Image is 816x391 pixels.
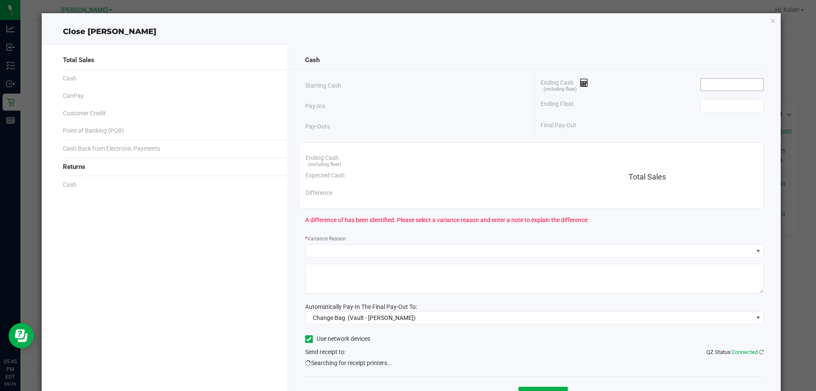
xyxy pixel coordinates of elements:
[42,26,781,37] div: Close [PERSON_NAME]
[305,102,325,111] span: Pay-Ins
[63,74,76,83] span: Cash
[629,172,666,181] span: Total Sales
[541,100,574,112] span: Ending Float
[8,323,34,348] iframe: Resource center
[63,158,271,176] div: Returns
[541,78,588,91] span: Ending Cash
[313,314,345,321] span: Change Bag
[732,349,758,355] span: Connected
[305,216,589,225] span: A difference of has been identified. Please select a variance reason and enter a note to explain ...
[541,121,576,130] span: Final Pay-Out
[305,303,417,310] span: Automatically Pay-In The Final Pay-Out To:
[305,55,320,65] span: Cash
[308,161,341,168] span: (including float)
[306,154,339,163] span: Ending Cash
[305,348,346,355] span: Send receipt to:
[306,171,345,180] span: Expected Cash
[63,109,106,118] span: Customer Credit
[305,359,392,368] span: Searching for receipt printers...
[63,126,124,135] span: Point of Banking (POB)
[305,235,346,243] label: Variance Reason
[305,81,341,90] span: Starting Cash
[306,188,332,197] span: Difference
[63,91,84,100] span: CanPay
[63,144,160,153] span: Cash Back from Electronic Payments
[63,180,76,189] span: Cash
[305,122,330,131] span: Pay-Outs
[706,349,764,355] span: QZ Status:
[305,334,370,343] label: Use network devices
[544,86,577,93] span: (including float)
[348,314,416,321] span: (Vault - [PERSON_NAME])
[63,55,94,65] span: Total Sales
